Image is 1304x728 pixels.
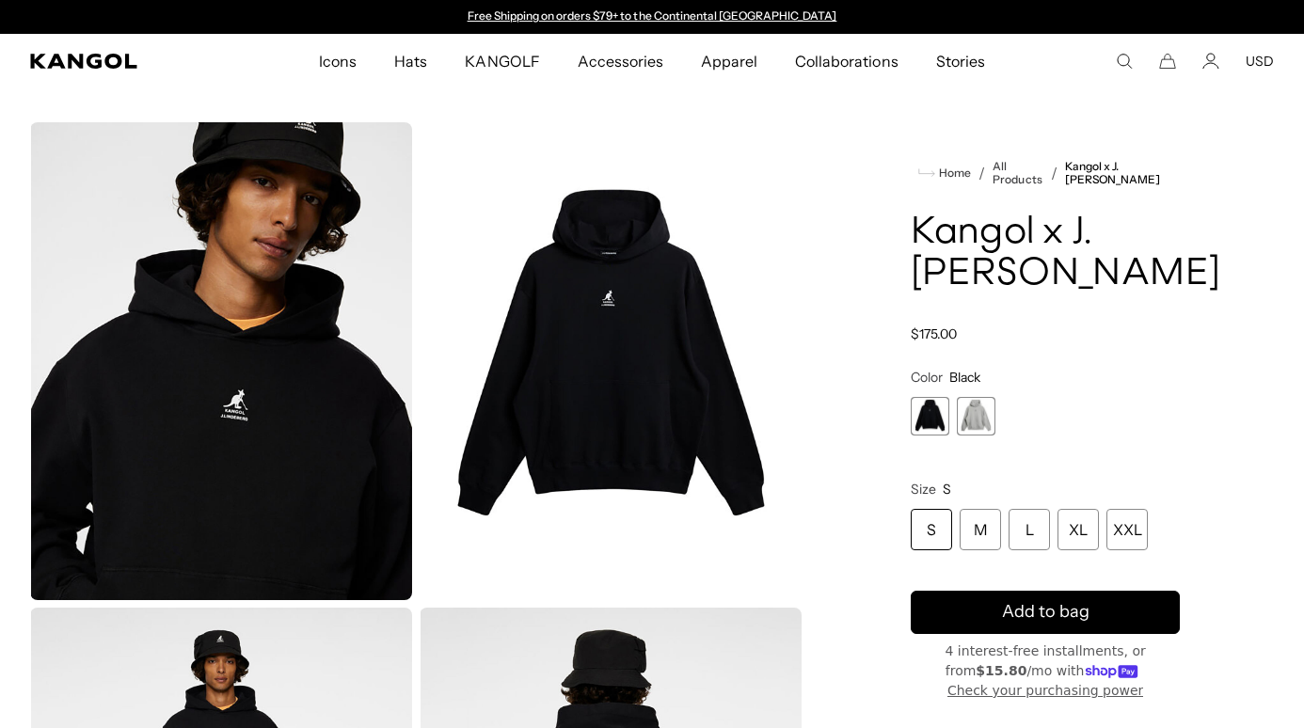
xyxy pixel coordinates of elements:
a: Free Shipping on orders $79+ to the Continental [GEOGRAPHIC_DATA] [468,8,837,23]
span: KANGOLF [465,34,539,88]
div: 1 of 2 [458,9,846,24]
div: 1 of 2 [911,397,949,435]
span: S [943,481,951,498]
button: USD [1246,53,1274,70]
a: Home [918,165,971,182]
div: 2 of 2 [957,397,995,435]
nav: breadcrumbs [911,160,1180,186]
img: color-black [30,122,412,600]
span: Color [911,369,943,386]
label: Light Grey Melange [957,397,995,435]
a: KANGOLF [446,34,558,88]
label: Black [911,397,949,435]
div: S [911,509,952,550]
a: Hats [375,34,446,88]
div: Announcement [458,9,846,24]
a: Collaborations [776,34,916,88]
span: Add to bag [1002,599,1089,625]
slideshow-component: Announcement bar [458,9,846,24]
span: Icons [319,34,357,88]
a: Accessories [559,34,682,88]
span: Collaborations [795,34,898,88]
h1: Kangol x J.[PERSON_NAME] [911,213,1180,295]
span: Black [949,369,980,386]
span: $175.00 [911,325,957,342]
div: L [1009,509,1050,550]
a: Kangol x J.[PERSON_NAME] [1065,160,1180,186]
a: Icons [300,34,375,88]
button: Add to bag [911,591,1180,634]
span: Accessories [578,34,663,88]
div: XL [1058,509,1099,550]
span: Apparel [701,34,757,88]
button: Cart [1159,53,1176,70]
span: Home [935,166,971,180]
img: color-black [420,122,802,600]
li: / [1043,162,1058,184]
a: Stories [917,34,1004,88]
a: All Products [993,160,1042,186]
div: M [960,509,1001,550]
span: Size [911,481,936,498]
a: Apparel [682,34,776,88]
summary: Search here [1116,53,1133,70]
a: Account [1202,53,1219,70]
li: / [971,162,985,184]
a: Kangol [30,54,210,69]
span: Stories [936,34,985,88]
span: Hats [394,34,427,88]
div: XXL [1106,509,1148,550]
